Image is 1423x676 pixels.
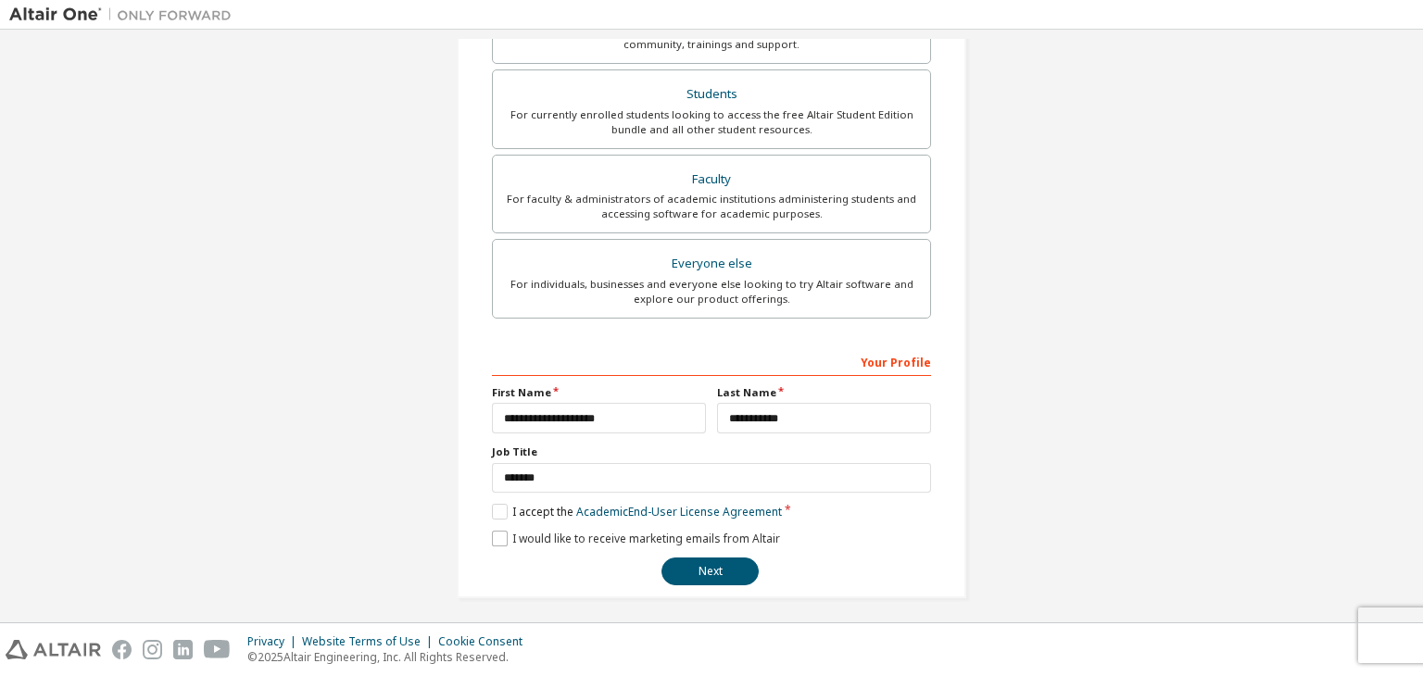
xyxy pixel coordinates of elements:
a: Academic End-User License Agreement [576,504,782,520]
img: altair_logo.svg [6,640,101,659]
button: Next [661,557,759,585]
img: linkedin.svg [173,640,193,659]
img: youtube.svg [204,640,231,659]
div: Students [504,81,919,107]
div: For currently enrolled students looking to access the free Altair Student Edition bundle and all ... [504,107,919,137]
label: First Name [492,385,706,400]
div: Faculty [504,167,919,193]
div: Your Profile [492,346,931,376]
div: Privacy [247,634,302,649]
label: Job Title [492,444,931,459]
div: For individuals, businesses and everyone else looking to try Altair software and explore our prod... [504,277,919,307]
img: facebook.svg [112,640,132,659]
div: Cookie Consent [438,634,534,649]
p: © 2025 Altair Engineering, Inc. All Rights Reserved. [247,649,534,665]
label: I would like to receive marketing emails from Altair [492,531,780,546]
div: Website Terms of Use [302,634,438,649]
img: instagram.svg [143,640,162,659]
label: I accept the [492,504,782,520]
div: For faculty & administrators of academic institutions administering students and accessing softwa... [504,192,919,221]
div: Everyone else [504,251,919,277]
img: Altair One [9,6,241,24]
label: Last Name [717,385,931,400]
